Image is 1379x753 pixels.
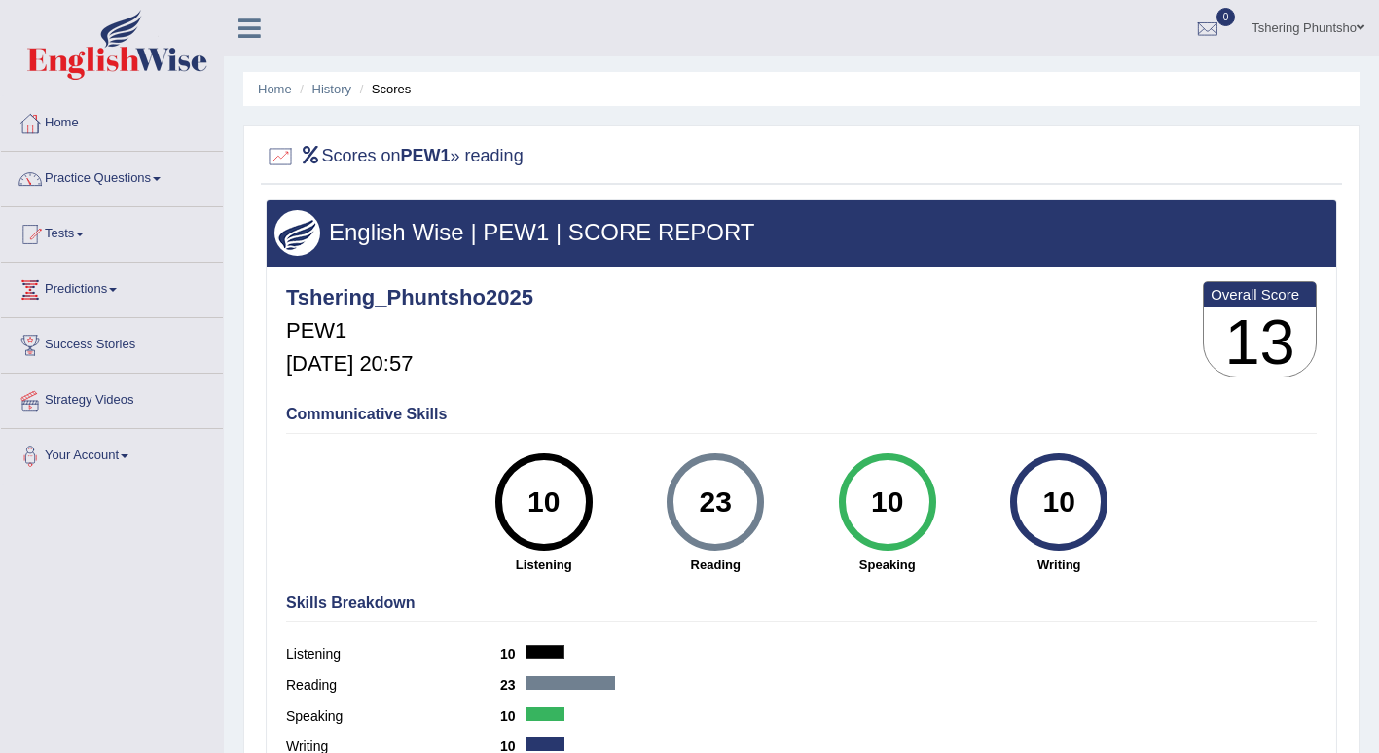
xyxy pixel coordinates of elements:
img: wings.png [274,210,320,256]
b: Overall Score [1211,286,1309,303]
span: 0 [1216,8,1236,26]
div: 10 [508,461,579,543]
a: Success Stories [1,318,223,367]
h3: 13 [1204,307,1316,377]
b: 23 [500,677,526,693]
h3: English Wise | PEW1 | SCORE REPORT [274,220,1328,245]
b: 10 [500,646,526,662]
h4: Skills Breakdown [286,594,1317,612]
label: Reading [286,675,500,696]
h5: [DATE] 20:57 [286,352,533,376]
h5: PEW1 [286,319,533,342]
a: Home [258,82,292,96]
label: Speaking [286,706,500,727]
strong: Speaking [812,556,964,574]
strong: Listening [468,556,621,574]
h2: Scores on » reading [266,142,524,171]
div: 10 [852,461,923,543]
a: Tests [1,207,223,256]
a: Predictions [1,263,223,311]
a: Your Account [1,429,223,478]
label: Listening [286,644,500,664]
a: Practice Questions [1,152,223,200]
b: PEW1 [401,146,451,165]
strong: Writing [983,556,1136,574]
a: History [312,82,351,96]
b: 10 [500,708,526,724]
h4: Tshering_Phuntsho2025 [286,286,533,309]
a: Strategy Videos [1,374,223,422]
h4: Communicative Skills [286,406,1317,423]
li: Scores [355,80,412,98]
strong: Reading [639,556,792,574]
div: 23 [680,461,751,543]
a: Home [1,96,223,145]
div: 10 [1024,461,1095,543]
